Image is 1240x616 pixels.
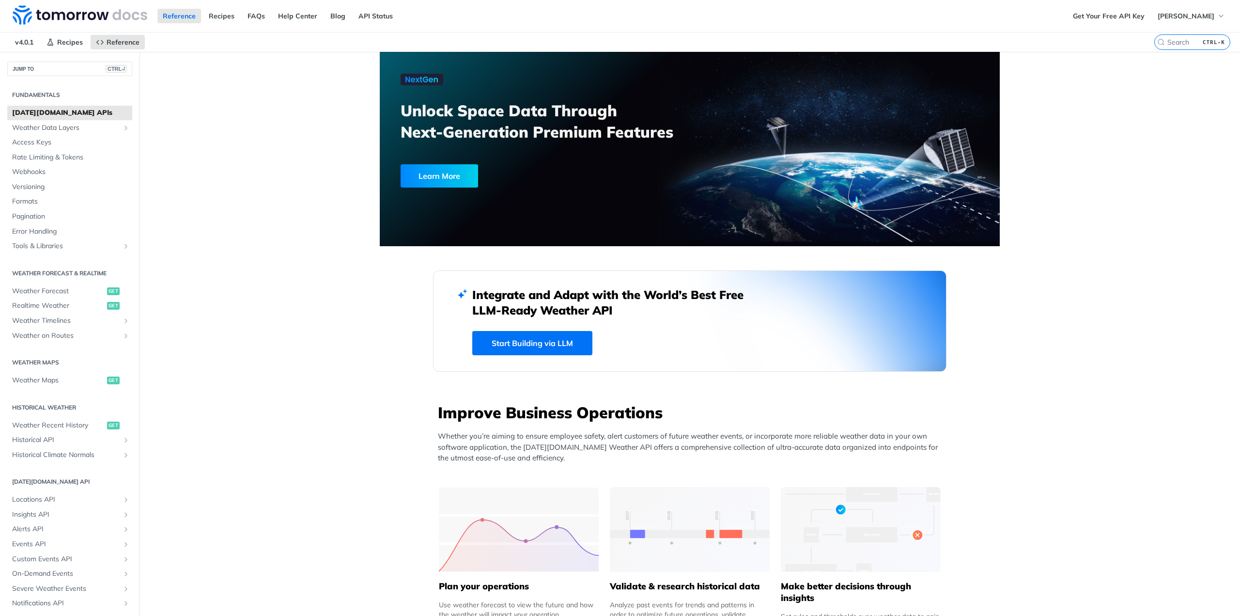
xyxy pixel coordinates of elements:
a: Custom Events APIShow subpages for Custom Events API [7,552,132,567]
h2: Fundamentals [7,91,132,99]
p: Whether you’re aiming to ensure employee safety, alert customers of future weather events, or inc... [438,431,946,464]
span: Alerts API [12,524,120,534]
span: Historical API [12,435,120,445]
img: 39565e8-group-4962x.svg [439,479,599,564]
button: JUMP TOCTRL-/ [7,62,132,76]
a: Weather on RoutesShow subpages for Weather on Routes [7,329,132,343]
span: Webhooks [12,167,130,177]
img: a22d113-group-496-32x.svg [781,479,941,564]
span: get [107,377,120,384]
a: Severe Weather EventsShow subpages for Severe Weather Events [7,582,132,596]
svg: Search [1157,38,1165,46]
a: Weather TimelinesShow subpages for Weather Timelines [7,314,132,328]
span: [DATE][DOMAIN_NAME] APIs [12,108,130,118]
a: On-Demand EventsShow subpages for On-Demand Events [7,567,132,581]
span: Events API [12,539,120,549]
span: Weather Forecast [12,286,105,296]
span: get [107,287,120,295]
h5: Make better decisions through insights [781,572,941,596]
span: CTRL-/ [106,65,127,73]
a: Tools & LibrariesShow subpages for Tools & Libraries [7,239,132,253]
button: Show subpages for Weather Data Layers [122,124,130,132]
span: Reference [107,38,139,47]
a: Historical Climate NormalsShow subpages for Historical Climate Normals [7,448,132,462]
a: Notifications APIShow subpages for Notifications API [7,596,132,611]
img: 13d7ca0-group-496-2.svg [610,479,770,564]
a: Historical APIShow subpages for Historical API [7,433,132,447]
button: Show subpages for Custom Events API [122,555,130,563]
h2: [DATE][DOMAIN_NAME] API [7,477,132,486]
h2: Weather Maps [7,358,132,367]
div: Learn More [401,164,478,188]
img: NextGen [401,74,443,85]
span: Custom Events API [12,554,120,564]
a: Locations APIShow subpages for Locations API [7,492,132,507]
a: Recipes [203,9,240,23]
h5: Plan your operations [439,572,599,584]
a: Events APIShow subpages for Events API [7,537,132,552]
span: get [107,422,120,429]
a: Webhooks [7,165,132,179]
a: Recipes [41,35,88,49]
span: Recipes [57,38,83,47]
a: FAQs [242,9,270,23]
span: Insights API [12,510,120,520]
span: Error Handling [12,227,130,237]
span: get [107,302,120,310]
span: [PERSON_NAME] [1158,12,1214,20]
a: Blog [325,9,351,23]
a: Reference [157,9,201,23]
span: v4.0.1 [10,35,39,49]
button: Show subpages for Historical API [122,436,130,444]
a: Insights APIShow subpages for Insights API [7,507,132,522]
a: API Status [353,9,398,23]
span: Weather Maps [12,376,105,385]
a: Learn More [401,164,640,188]
a: Start Building via LLM [472,331,592,355]
a: [DATE][DOMAIN_NAME] APIs [7,106,132,120]
span: Realtime Weather [12,301,105,311]
h5: Validate & research historical data [610,572,770,584]
span: Versioning [12,182,130,192]
span: Formats [12,197,130,206]
a: Weather Forecastget [7,284,132,299]
button: Show subpages for Weather Timelines [122,317,130,325]
a: Rate Limiting & Tokens [7,150,132,165]
a: Error Handling [7,224,132,239]
button: Show subpages for On-Demand Events [122,570,130,578]
kbd: CTRL-K [1200,37,1227,47]
span: Weather Data Layers [12,123,120,133]
a: Realtime Weatherget [7,299,132,313]
button: Show subpages for Locations API [122,496,130,504]
a: Weather Mapsget [7,373,132,388]
button: Show subpages for Events API [122,540,130,548]
button: Show subpages for Severe Weather Events [122,585,130,593]
h3: Improve Business Operations [438,402,946,423]
span: Notifications API [12,599,120,608]
span: Severe Weather Events [12,584,120,594]
button: Show subpages for Alerts API [122,525,130,533]
h2: Integrate and Adapt with the World’s Best Free LLM-Ready Weather API [472,287,758,318]
button: Show subpages for Historical Climate Normals [122,451,130,459]
span: Weather Recent History [12,421,105,430]
span: Rate Limiting & Tokens [12,153,130,162]
img: Tomorrow.io Weather API Docs [13,5,147,25]
a: Formats [7,194,132,209]
button: Show subpages for Insights API [122,511,130,519]
h2: Weather Forecast & realtime [7,269,132,278]
a: Help Center [273,9,323,23]
a: Access Keys [7,135,132,150]
span: Locations API [12,495,120,505]
button: [PERSON_NAME] [1152,9,1230,23]
h3: Unlock Space Data Through Next-Generation Premium Features [401,100,700,142]
span: Weather Timelines [12,316,120,326]
span: Weather on Routes [12,331,120,341]
a: Pagination [7,209,132,224]
a: Alerts APIShow subpages for Alerts API [7,522,132,537]
span: Pagination [12,212,130,221]
a: Versioning [7,180,132,194]
a: Get Your Free API Key [1068,9,1150,23]
button: Show subpages for Weather on Routes [122,332,130,340]
a: Reference [91,35,145,49]
a: Weather Data LayersShow subpages for Weather Data Layers [7,121,132,135]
